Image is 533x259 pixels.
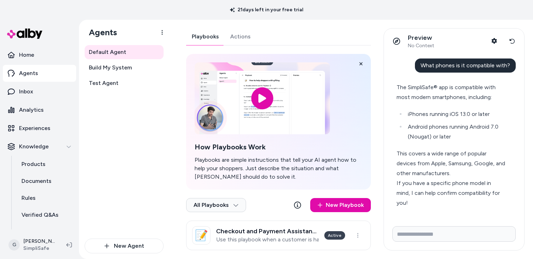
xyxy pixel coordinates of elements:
div: Active [324,231,345,240]
a: Build My System [85,61,164,75]
h3: Checkout and Payment Assistance [216,228,319,235]
p: Home [19,51,34,59]
div: 📝 [192,226,210,245]
button: Knowledge [3,138,76,155]
p: Analytics [19,106,44,114]
a: Playbooks [186,28,225,45]
a: Experiences [3,120,76,137]
button: All Playbooks [186,198,246,212]
button: G[PERSON_NAME]SimpliSafe [4,234,61,256]
a: Actions [225,28,256,45]
p: Preview [408,34,434,42]
span: All Playbooks [194,202,239,209]
a: Home [3,47,76,63]
a: Inbox [3,83,76,100]
a: Agents [3,65,76,82]
p: Products [22,160,45,168]
img: alby Logo [7,29,42,39]
p: Reviews [22,228,43,236]
span: Build My System [89,63,132,72]
a: Test Agent [85,76,164,90]
p: Rules [22,194,36,202]
span: G [8,239,20,251]
a: New Playbook [310,198,371,212]
span: SimpliSafe [23,245,55,252]
p: Experiences [19,124,50,132]
a: Products [14,156,76,173]
p: Use this playbook when a customer is having trouble completing the checkout process to purchase t... [216,236,319,243]
span: What phones is it compatible with? [421,62,510,69]
div: If you have a specific phone model in mind, I can help confirm compatibility for you! [397,178,506,208]
span: Test Agent [89,79,118,87]
li: Android phones running Android 7.0 (Nougat) or later [406,122,506,142]
p: [PERSON_NAME] [23,238,55,245]
p: 21 days left in your free trial [226,6,307,13]
p: Documents [22,177,51,185]
p: Verified Q&As [22,211,59,219]
a: 📝Checkout and Payment AssistanceUse this playbook when a customer is having trouble completing th... [186,221,371,250]
input: Write your prompt here [392,226,516,242]
li: iPhones running iOS 13.0 or later [406,109,506,119]
a: Documents [14,173,76,190]
p: Knowledge [19,142,49,151]
h1: Agents [83,27,117,38]
p: Inbox [19,87,33,96]
div: This covers a wide range of popular devices from Apple, Samsung, Google, and other manufacturers. [397,149,506,178]
a: Default Agent [85,45,164,59]
a: Verified Q&As [14,206,76,223]
p: Playbooks are simple instructions that tell your AI agent how to help your shoppers. Just describ... [195,156,362,181]
p: Agents [19,69,38,78]
a: Analytics [3,101,76,118]
a: Reviews [14,223,76,240]
h2: How Playbooks Work [195,143,362,152]
div: The SimpliSafe® app is compatible with most modern smartphones, including: [397,82,506,102]
a: Rules [14,190,76,206]
span: No Context [408,43,434,49]
span: Default Agent [89,48,126,56]
button: New Agent [85,239,164,253]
